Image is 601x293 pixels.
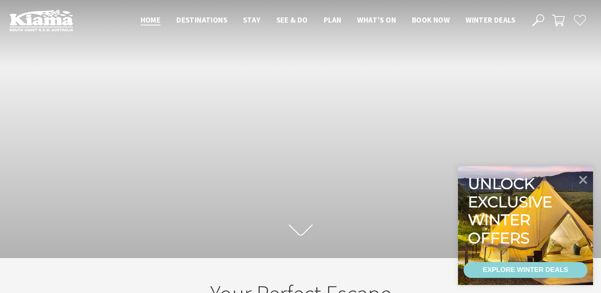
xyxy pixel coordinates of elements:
span: See & Do [276,15,308,25]
div: Unlock exclusive winter offers [468,175,556,247]
span: Winter Deals [466,15,515,25]
span: Destinations [176,15,227,25]
div: EXPLORE WINTER DEALS [483,262,568,278]
nav: Main Menu [133,14,523,27]
span: What’s On [357,15,396,25]
span: Home [141,15,161,25]
img: Kiama Logo [10,10,73,31]
span: Book now [412,15,450,25]
span: Stay [243,15,261,25]
span: Plan [324,15,342,25]
a: EXPLORE WINTER DEALS [464,262,587,278]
